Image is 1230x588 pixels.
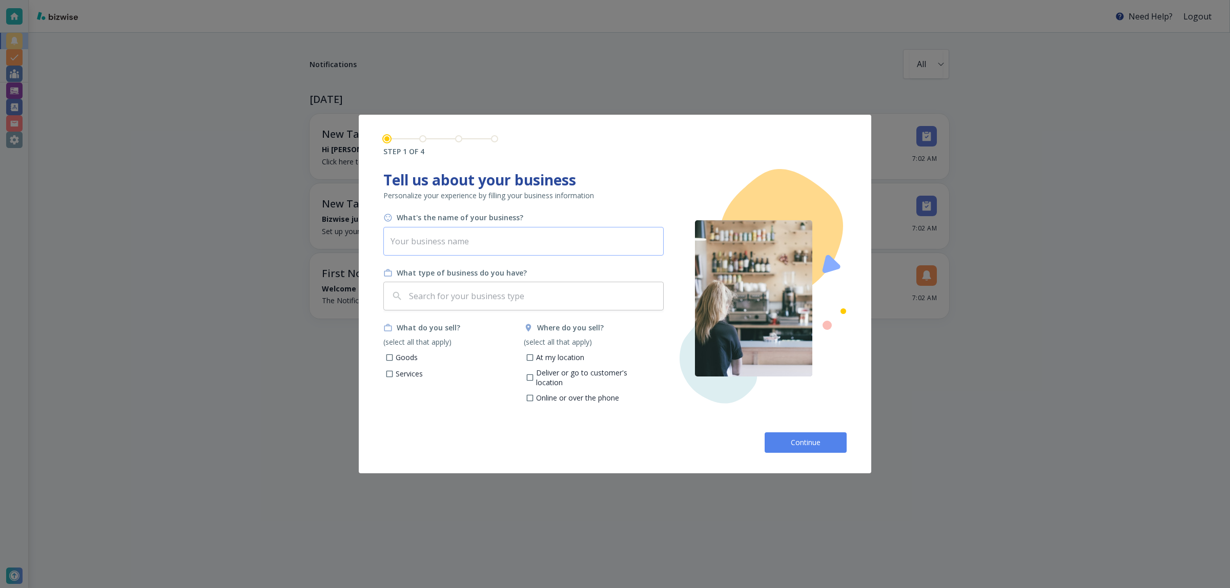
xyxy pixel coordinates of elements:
h6: What type of business do you have? [397,268,527,278]
p: Online or over the phone [536,393,619,403]
p: (select all that apply) [383,337,524,347]
h6: Where do you sell? [537,323,604,333]
span: Continue [789,437,822,448]
p: Personalize your experience by filling your business information [383,191,664,201]
p: (select all that apply) [524,337,664,347]
input: Search for your business type [407,286,659,306]
p: At my location [536,352,584,363]
h1: Tell us about your business [383,169,664,191]
input: Your business name [383,227,664,256]
p: Services [396,369,423,379]
button: Continue [765,432,847,453]
h6: What's the name of your business? [397,213,523,223]
h6: STEP 1 OF 4 [383,146,498,157]
p: Deliver or go to customer's location [536,368,656,388]
p: Goods [396,352,418,363]
h6: What do you sell? [397,323,460,333]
